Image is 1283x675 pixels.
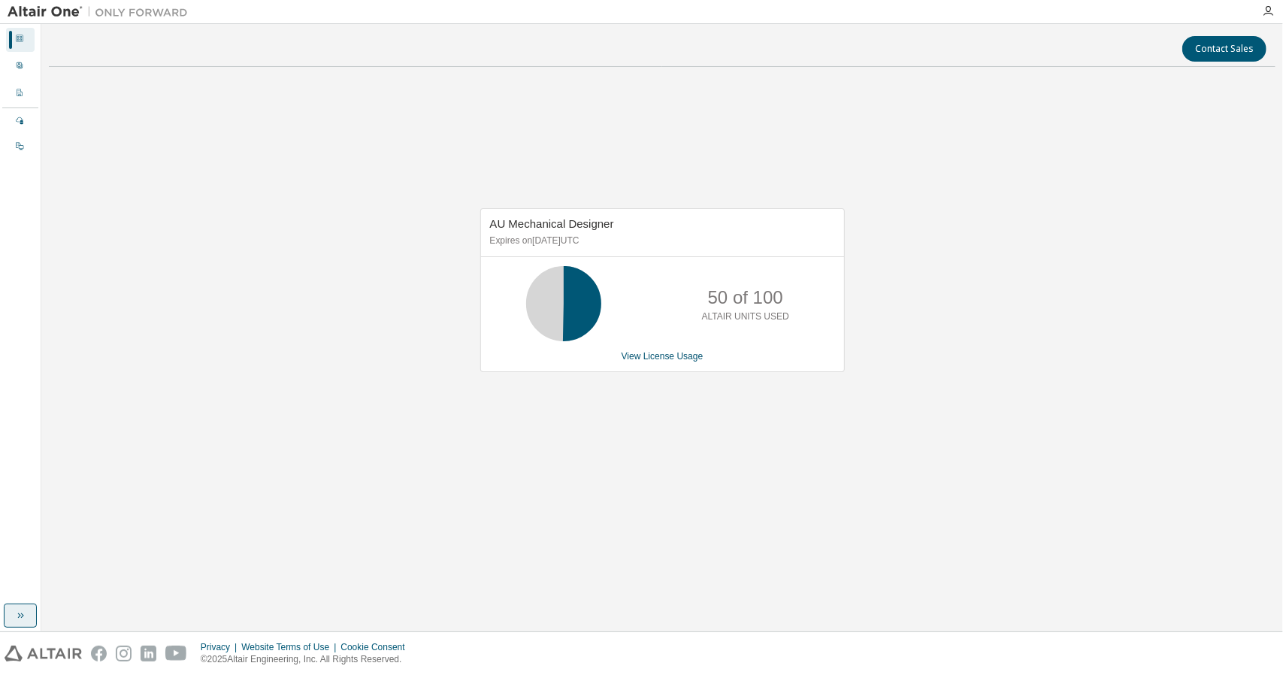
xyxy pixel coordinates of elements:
[91,646,107,661] img: facebook.svg
[622,351,704,362] a: View License Usage
[8,5,195,20] img: Altair One
[6,28,35,52] div: Dashboard
[201,653,414,666] p: © 2025 Altair Engineering, Inc. All Rights Reserved.
[340,641,413,653] div: Cookie Consent
[201,641,241,653] div: Privacy
[1182,36,1266,62] button: Contact Sales
[6,110,35,134] div: Managed
[116,646,132,661] img: instagram.svg
[6,82,35,106] div: Company Profile
[6,55,35,79] div: User Profile
[490,235,831,247] p: Expires on [DATE] UTC
[708,285,783,310] p: 50 of 100
[490,217,614,230] span: AU Mechanical Designer
[141,646,156,661] img: linkedin.svg
[5,646,82,661] img: altair_logo.svg
[165,646,187,661] img: youtube.svg
[702,310,789,323] p: ALTAIR UNITS USED
[6,135,35,159] div: On Prem
[241,641,340,653] div: Website Terms of Use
